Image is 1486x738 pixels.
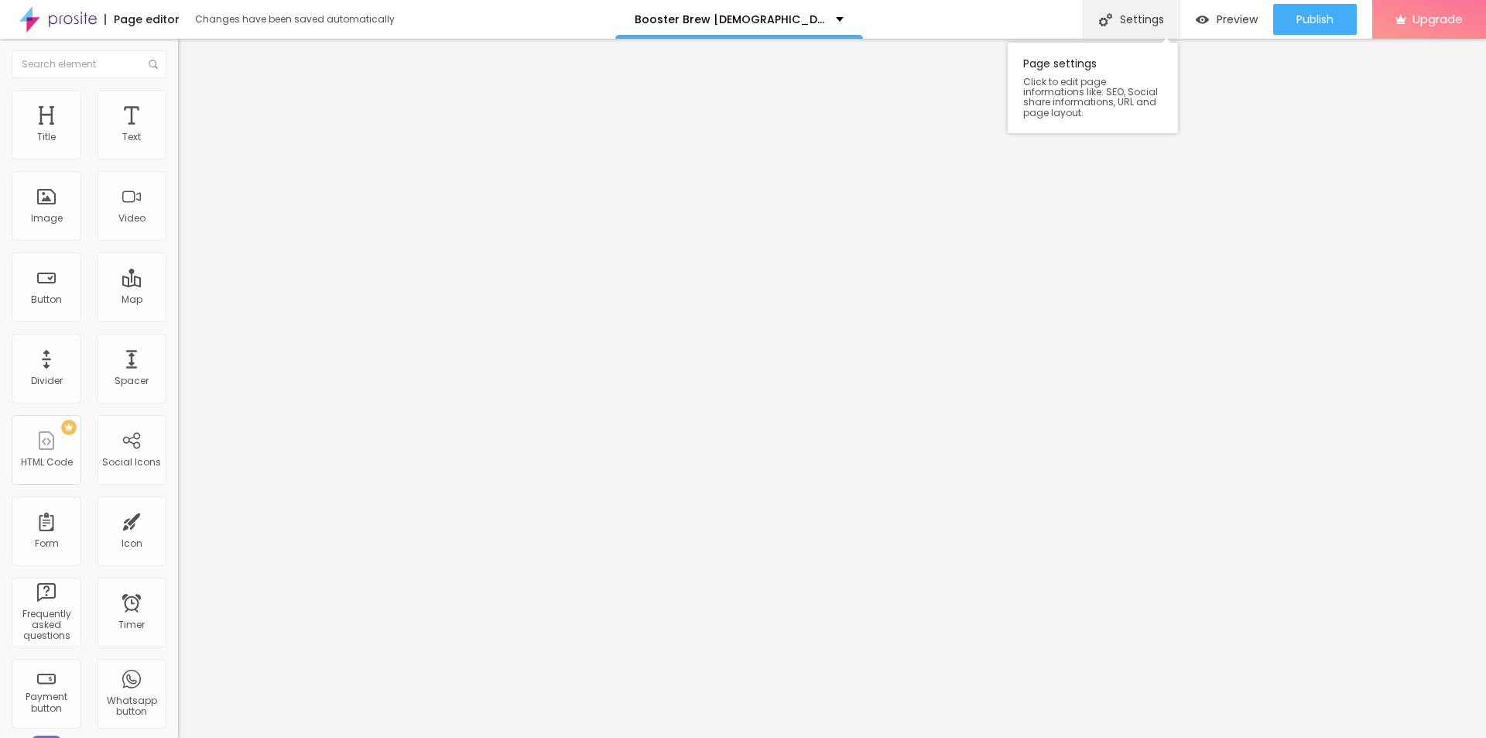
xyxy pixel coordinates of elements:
div: Spacer [115,376,149,386]
span: Preview [1217,13,1258,26]
div: Page editor [104,14,180,25]
div: Changes have been saved automatically [195,15,395,24]
img: Icone [149,60,158,69]
div: Timer [118,620,145,630]
div: Video [118,213,146,224]
span: Upgrade [1412,12,1463,26]
button: Publish [1273,4,1357,35]
button: Preview [1180,4,1273,35]
input: Search element [12,50,166,78]
div: Page settings [1008,43,1178,133]
div: Map [122,294,142,305]
div: Payment button [15,692,77,714]
div: Form [35,538,59,549]
div: Button [31,294,62,305]
span: Click to edit page informations like: SEO, Social share informations, URL and page layout. [1023,77,1162,118]
span: Publish [1296,13,1334,26]
div: Divider [31,376,63,386]
div: Whatsapp button [101,695,162,718]
div: Social Icons [102,457,161,468]
div: Title [37,132,56,142]
div: HTML Code [21,457,73,468]
div: Frequently asked questions [15,609,77,642]
img: view-1.svg [1196,13,1209,26]
div: Text [122,132,141,142]
iframe: Editor [178,39,1486,738]
div: Image [31,213,63,224]
p: Booster Brew [DEMOGRAPHIC_DATA][MEDICAL_DATA] Official Trending USA [635,14,824,25]
div: Icon [122,538,142,549]
img: Icone [1099,13,1112,26]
